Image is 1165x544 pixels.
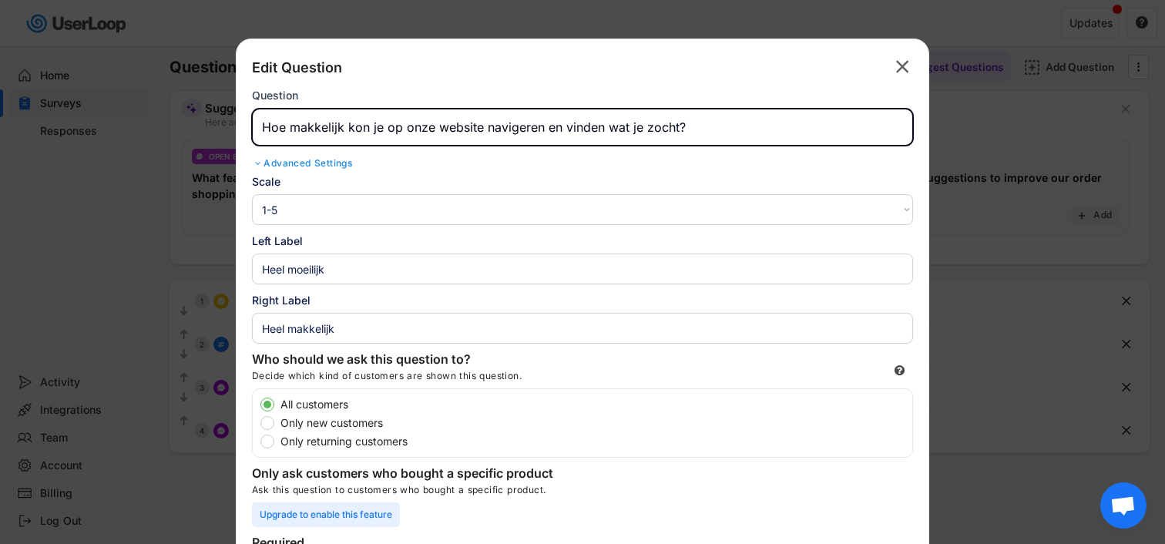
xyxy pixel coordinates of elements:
[252,292,913,308] div: Right Label
[252,89,298,102] div: Question
[252,351,560,370] div: Who should we ask this question to?
[276,436,912,447] label: Only returning customers
[252,173,913,190] div: Scale
[896,55,909,78] text: 
[252,233,913,249] div: Left Label
[252,109,913,146] input: Type your question here...
[276,399,912,410] label: All customers
[276,418,912,428] label: Only new customers
[252,502,400,527] div: Upgrade to enable this feature
[1100,482,1147,529] div: Open chat
[252,370,637,388] div: Decide which kind of customers are shown this question.
[252,157,913,170] div: Advanced Settings
[891,55,913,79] button: 
[252,484,913,502] div: Ask this question to customers who bought a specific product.
[252,465,560,484] div: Only ask customers who bought a specific product
[252,59,342,77] div: Edit Question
